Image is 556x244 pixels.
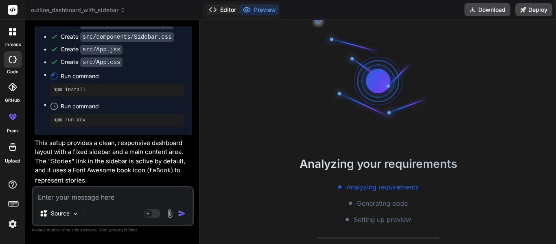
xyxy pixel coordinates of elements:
[80,32,174,42] code: src/components/Sidebar.css
[354,215,411,224] span: Setting up preview
[239,4,279,15] button: Preview
[515,3,552,16] button: Deploy
[109,227,124,232] span: privacy
[200,155,556,172] h2: Analyzing your requirements
[72,210,79,217] img: Pick Models
[346,182,418,192] span: Analyzing requirements
[51,209,70,218] p: Source
[61,72,184,80] span: Run command
[149,167,171,174] code: faBook
[61,33,174,41] div: Create
[206,4,239,15] button: Editor
[4,41,21,48] label: threads
[80,45,123,55] code: src/App.jsx
[178,209,186,218] img: icon
[357,198,408,208] span: Generating code
[32,226,194,234] p: Always double-check its answers. Your in Bind
[165,209,175,218] img: attachment
[80,57,123,67] code: src/App.css
[464,3,510,16] button: Download
[53,117,180,123] pre: npm run dev
[7,127,18,134] label: prem
[61,45,123,54] div: Create
[5,97,20,104] label: GitHub
[53,87,180,93] pre: npm install
[61,20,174,29] div: Create
[35,138,192,185] p: This setup provides a clean, responsive dashboard layout with a fixed sidebar and a main content ...
[6,217,20,231] img: settings
[61,102,184,110] span: Run command
[61,58,123,66] div: Create
[7,68,18,75] label: code
[5,158,20,165] label: Upload
[31,6,126,14] span: outline_dashboard_with_sidebar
